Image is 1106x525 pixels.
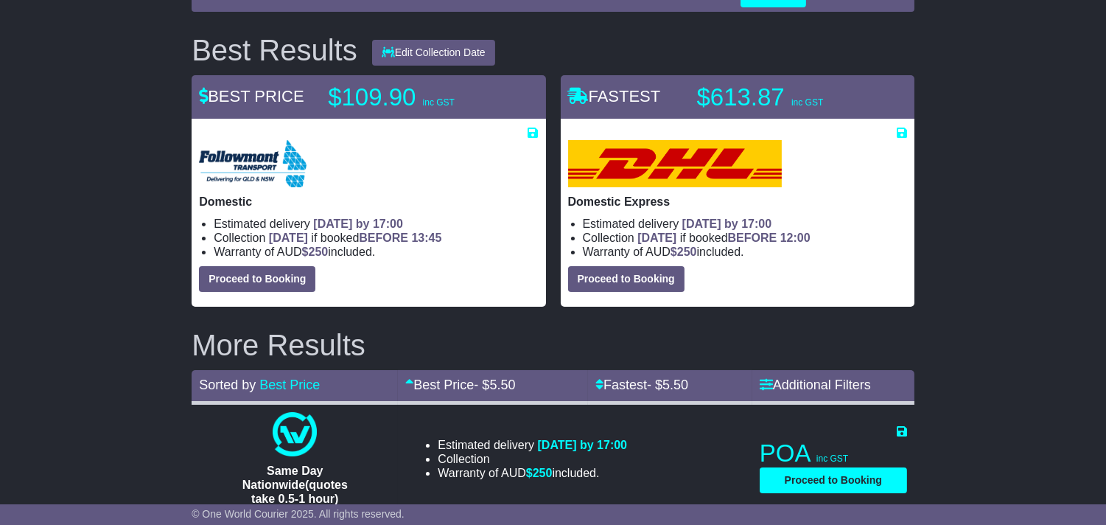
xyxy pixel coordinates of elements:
[760,467,907,493] button: Proceed to Booking
[671,246,697,258] span: $
[533,467,553,479] span: 250
[583,231,907,245] li: Collection
[526,467,553,479] span: $
[192,508,405,520] span: © One World Courier 2025. All rights reserved.
[583,245,907,259] li: Warranty of AUD included.
[438,438,627,452] li: Estimated delivery
[583,217,907,231] li: Estimated delivery
[199,87,304,105] span: BEST PRICE
[214,231,538,245] li: Collection
[313,218,403,230] span: [DATE] by 17:00
[637,232,810,244] span: if booked
[760,378,871,392] a: Additional Filters
[677,246,697,258] span: 250
[411,232,441,244] span: 13:45
[568,140,782,187] img: DHL: Domestic Express
[302,246,329,258] span: $
[199,266,315,292] button: Proceed to Booking
[214,245,538,259] li: Warranty of AUD included.
[328,83,512,112] p: $109.90
[568,266,685,292] button: Proceed to Booking
[199,195,538,209] p: Domestic
[595,378,688,392] a: Fastest- $5.50
[269,232,308,244] span: [DATE]
[259,378,320,392] a: Best Price
[568,87,661,105] span: FASTEST
[760,439,907,468] p: POA
[438,452,627,466] li: Collection
[405,378,515,392] a: Best Price- $5.50
[637,232,676,244] span: [DATE]
[697,83,881,112] p: $613.87
[489,378,515,392] span: 5.50
[438,466,627,480] li: Warranty of AUD included.
[214,217,538,231] li: Estimated delivery
[791,97,823,108] span: inc GST
[199,378,256,392] span: Sorted by
[780,232,811,244] span: 12:00
[728,232,777,244] span: BEFORE
[273,412,317,456] img: One World Courier: Same Day Nationwide(quotes take 0.5-1 hour)
[372,40,495,66] button: Edit Collection Date
[423,97,455,108] span: inc GST
[538,439,628,451] span: [DATE] by 17:00
[682,218,772,230] span: [DATE] by 17:00
[662,378,688,392] span: 5.50
[242,465,348,505] span: Same Day Nationwide(quotes take 0.5-1 hour)
[309,246,329,258] span: 250
[816,453,848,464] span: inc GST
[269,232,441,244] span: if booked
[184,34,365,66] div: Best Results
[359,232,408,244] span: BEFORE
[192,329,914,361] h2: More Results
[199,140,307,187] img: Followmont Transport: Domestic
[568,195,907,209] p: Domestic Express
[647,378,688,392] span: - $
[474,378,515,392] span: - $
